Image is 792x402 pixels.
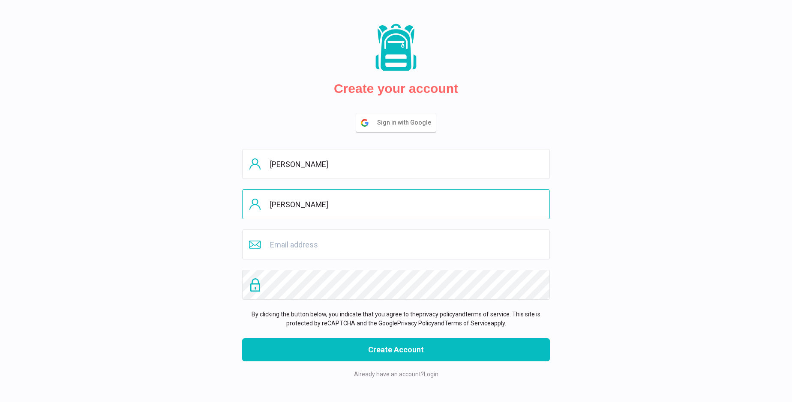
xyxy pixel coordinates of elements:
[242,229,550,259] input: Email address
[242,370,550,379] p: Already have an account?
[397,320,434,327] a: Privacy Policy
[424,371,438,378] a: Login
[242,189,550,219] input: Last name
[356,113,436,132] button: Sign in with Google
[242,310,550,328] p: By clicking the button below, you indicate that you agree to the and . This site is protected by ...
[465,311,510,318] a: terms of service
[372,23,420,72] img: Packs logo
[334,81,458,96] h2: Create your account
[419,311,455,318] a: privacy policy
[377,114,435,131] span: Sign in with Google
[444,320,491,327] a: Terms of Service
[242,338,550,361] button: Create Account
[242,149,550,179] input: First name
